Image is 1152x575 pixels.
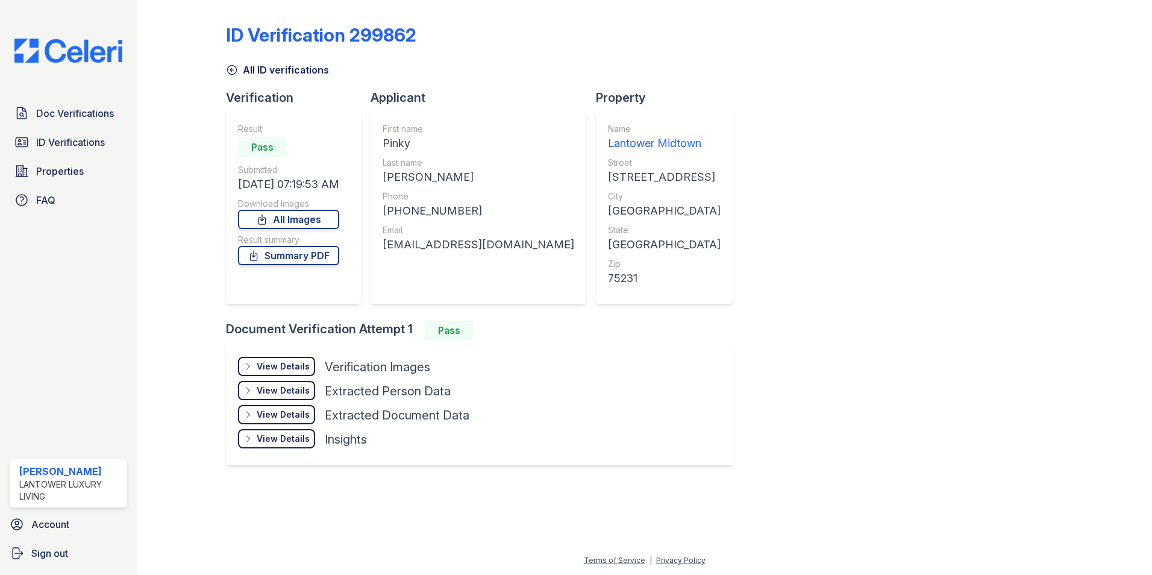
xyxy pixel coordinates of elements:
a: Summary PDF [238,246,339,265]
div: Download Images [238,198,339,210]
a: Properties [10,159,127,183]
div: Lantower Luxury Living [19,479,122,503]
a: Privacy Policy [656,556,706,565]
span: Doc Verifications [36,106,114,121]
div: View Details [257,360,310,372]
a: Name Lantower Midtown [608,123,721,152]
a: Terms of Service [584,556,645,565]
div: Extracted Person Data [325,383,451,400]
div: [PERSON_NAME] [383,169,574,186]
div: Applicant [371,89,596,106]
div: Zip [608,258,721,270]
span: Properties [36,164,84,178]
span: ID Verifications [36,135,105,149]
div: Phone [383,190,574,203]
a: All ID verifications [226,63,329,77]
div: Insights [325,431,367,448]
div: [PHONE_NUMBER] [383,203,574,219]
div: [GEOGRAPHIC_DATA] [608,203,721,219]
div: [PERSON_NAME] [19,464,122,479]
div: Verification Images [325,359,430,375]
div: Property [596,89,742,106]
div: View Details [257,409,310,421]
img: CE_Logo_Blue-a8612792a0a2168367f1c8372b55b34899dd931a85d93a1a3d3e32e68fde9ad4.png [5,39,132,63]
div: [EMAIL_ADDRESS][DOMAIN_NAME] [383,236,574,253]
div: State [608,224,721,236]
a: ID Verifications [10,130,127,154]
div: Result [238,123,339,135]
div: Document Verification Attempt 1 [226,321,742,340]
div: View Details [257,385,310,397]
a: FAQ [10,188,127,212]
div: City [608,190,721,203]
div: 75231 [608,270,721,287]
div: Submitted [238,164,339,176]
a: Sign out [5,541,132,565]
div: | [650,556,652,565]
span: Sign out [31,546,68,561]
div: [DATE] 07:19:53 AM [238,176,339,193]
div: [GEOGRAPHIC_DATA] [608,236,721,253]
div: Pass [425,321,473,340]
div: ID Verification 299862 [226,24,416,46]
a: Account [5,512,132,536]
a: Doc Verifications [10,101,127,125]
span: FAQ [36,193,55,207]
div: Street [608,157,721,169]
span: Account [31,517,69,532]
div: [STREET_ADDRESS] [608,169,721,186]
div: Pass [238,137,286,157]
div: Extracted Document Data [325,407,469,424]
div: Verification [226,89,371,106]
div: View Details [257,433,310,445]
div: Pinky [383,135,574,152]
div: Name [608,123,721,135]
div: Lantower Midtown [608,135,721,152]
div: Email [383,224,574,236]
div: Last name [383,157,574,169]
div: Result summary [238,234,339,246]
a: All Images [238,210,339,229]
div: First name [383,123,574,135]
